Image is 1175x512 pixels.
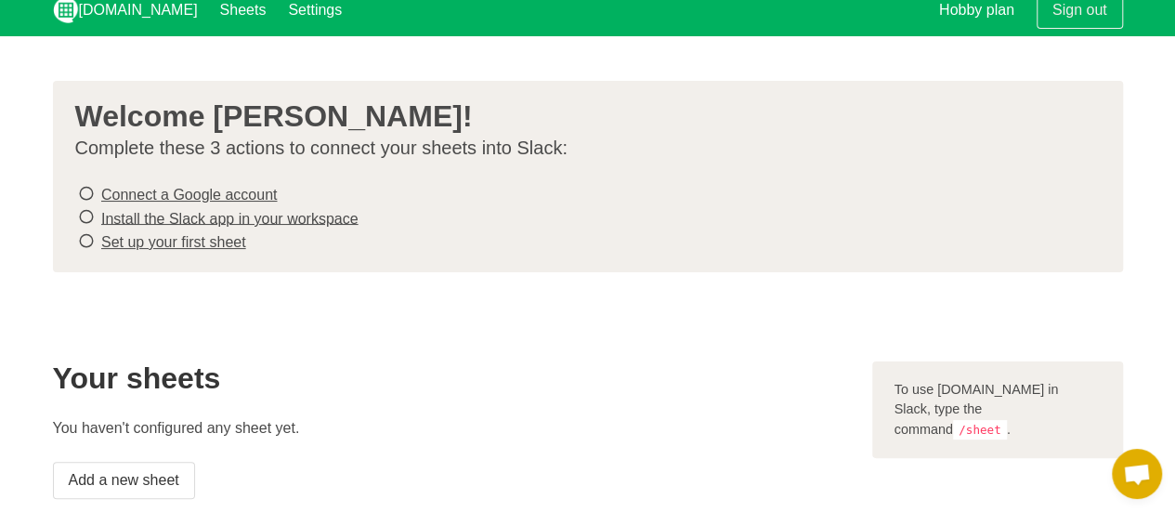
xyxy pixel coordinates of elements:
[1112,449,1162,499] div: Open chat
[872,361,1123,459] div: To use [DOMAIN_NAME] in Slack, type the command .
[101,187,277,203] a: Connect a Google account
[75,137,1086,160] p: Complete these 3 actions to connect your sheets into Slack:
[953,420,1007,440] code: /sheet
[53,462,195,499] a: Add a new sheet
[75,99,1086,133] h3: Welcome [PERSON_NAME]!
[53,417,850,440] p: You haven't configured any sheet yet.
[101,210,359,226] a: Install the Slack app in your workspace
[53,361,850,395] h2: Your sheets
[101,234,246,250] a: Set up your first sheet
